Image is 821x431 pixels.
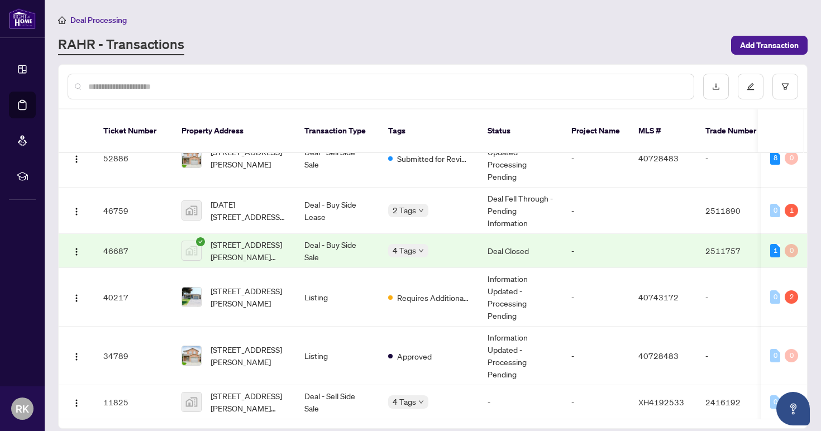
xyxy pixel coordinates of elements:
button: Add Transaction [731,36,808,55]
td: 2511757 [696,234,775,268]
th: Status [479,109,562,153]
td: - [562,385,629,419]
button: download [703,74,729,99]
span: 40743172 [638,292,679,302]
img: thumbnail-img [182,392,201,411]
td: Deal Closed [479,234,562,268]
img: Logo [72,247,81,256]
td: 11825 [94,385,173,419]
span: Add Transaction [740,36,799,54]
div: 1 [770,244,780,257]
td: 2511890 [696,188,775,234]
button: Logo [68,347,85,365]
div: 0 [770,290,780,304]
th: MLS # [629,109,696,153]
td: Listing [295,327,379,385]
td: Listing [295,268,379,327]
div: 0 [770,395,780,409]
button: Logo [68,242,85,260]
div: 0 [770,349,780,362]
span: Deal Processing [70,15,127,25]
button: edit [738,74,763,99]
td: - [562,188,629,234]
img: Logo [72,294,81,303]
td: - [696,268,775,327]
span: 4 Tags [393,395,416,408]
div: 1 [785,204,798,217]
span: down [418,399,424,405]
td: - [696,129,775,188]
img: thumbnail-img [182,288,201,307]
th: Transaction Type [295,109,379,153]
span: Requires Additional Docs [397,291,470,304]
span: download [712,83,720,90]
td: 52886 [94,129,173,188]
td: - [562,234,629,268]
th: Property Address [173,109,295,153]
img: thumbnail-img [182,201,201,220]
button: filter [772,74,798,99]
span: [STREET_ADDRESS][PERSON_NAME][PERSON_NAME][PERSON_NAME] [211,390,287,414]
td: 46687 [94,234,173,268]
td: 2416192 [696,385,775,419]
td: 46759 [94,188,173,234]
td: - [696,327,775,385]
div: 8 [770,151,780,165]
td: Deal - Sell Side Sale [295,385,379,419]
td: Information Updated - Processing Pending [479,268,562,327]
button: Logo [68,202,85,219]
td: Information Updated - Processing Pending [479,327,562,385]
td: Information Updated - Processing Pending [479,129,562,188]
img: Logo [72,207,81,216]
span: [STREET_ADDRESS][PERSON_NAME] [211,343,287,368]
td: - [562,129,629,188]
img: thumbnail-img [182,346,201,365]
span: edit [747,83,755,90]
th: Tags [379,109,479,153]
span: down [418,248,424,253]
span: [STREET_ADDRESS][PERSON_NAME][PERSON_NAME] [211,238,287,263]
td: - [562,268,629,327]
img: logo [9,8,36,29]
td: Deal - Buy Side Lease [295,188,379,234]
td: Deal - Buy Side Sale [295,234,379,268]
td: 34789 [94,327,173,385]
div: 0 [785,349,798,362]
div: 0 [770,204,780,217]
button: Open asap [776,392,810,425]
button: Logo [68,149,85,167]
td: - [562,327,629,385]
span: Submitted for Review [397,152,470,165]
button: Logo [68,288,85,306]
div: 2 [785,290,798,304]
a: RAHR - Transactions [58,35,184,55]
img: Logo [72,399,81,408]
th: Ticket Number [94,109,173,153]
span: [STREET_ADDRESS][PERSON_NAME] [211,146,287,170]
span: [STREET_ADDRESS][PERSON_NAME] [211,285,287,309]
span: 4 Tags [393,244,416,257]
span: [DATE][STREET_ADDRESS][PERSON_NAME] [211,198,287,223]
td: 40217 [94,268,173,327]
span: home [58,16,66,24]
th: Project Name [562,109,629,153]
td: Deal - Sell Side Sale [295,129,379,188]
span: XH4192533 [638,397,684,407]
img: Logo [72,352,81,361]
span: down [418,208,424,213]
span: 40728483 [638,153,679,163]
img: thumbnail-img [182,241,201,260]
span: 40728483 [638,351,679,361]
span: Approved [397,350,432,362]
span: RK [16,401,29,416]
span: check-circle [196,237,205,246]
span: 2 Tags [393,204,416,217]
button: Logo [68,393,85,411]
th: Trade Number [696,109,775,153]
div: 0 [785,244,798,257]
td: Deal Fell Through - Pending Information [479,188,562,234]
img: Logo [72,155,81,164]
img: thumbnail-img [182,149,201,167]
td: - [479,385,562,419]
div: 0 [785,151,798,165]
